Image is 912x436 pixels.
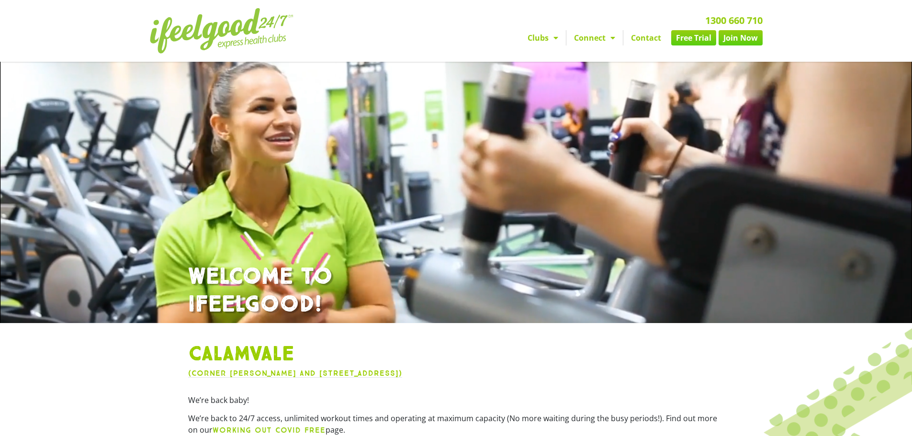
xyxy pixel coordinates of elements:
[671,30,716,45] a: Free Trial
[213,425,326,435] b: WORKING OUT COVID FREE
[566,30,623,45] a: Connect
[213,425,326,435] a: WORKING OUT COVID FREE
[188,263,724,318] h1: WELCOME TO IFEELGOOD!
[188,413,724,436] p: We’re back to 24/7 access, unlimited workout times and operating at maximum capacity (No more wai...
[520,30,566,45] a: Clubs
[705,14,763,27] a: 1300 660 710
[368,30,763,45] nav: Menu
[623,30,669,45] a: Contact
[188,369,402,378] a: (Corner [PERSON_NAME] and [STREET_ADDRESS])
[188,394,724,406] p: We’re back baby!
[188,342,724,367] h1: Calamvale
[719,30,763,45] a: Join Now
